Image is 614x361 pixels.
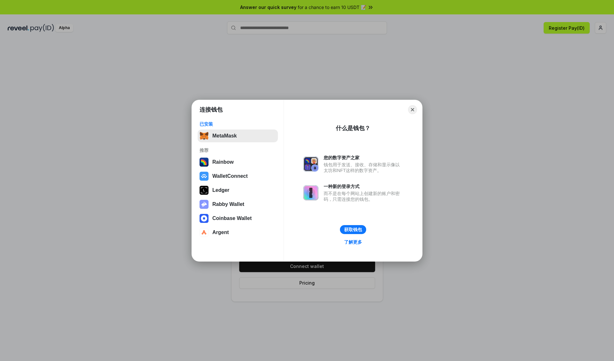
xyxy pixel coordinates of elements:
[303,156,319,172] img: svg+xml,%3Csvg%20xmlns%3D%22http%3A%2F%2Fwww.w3.org%2F2000%2Fsvg%22%20fill%3D%22none%22%20viewBox...
[198,170,278,183] button: WalletConnect
[200,214,209,223] img: svg+xml,%3Csvg%20width%3D%2228%22%20height%3D%2228%22%20viewBox%3D%220%200%2028%2028%22%20fill%3D...
[198,198,278,211] button: Rabby Wallet
[200,200,209,209] img: svg+xml,%3Csvg%20xmlns%3D%22http%3A%2F%2Fwww.w3.org%2F2000%2Fsvg%22%20fill%3D%22none%22%20viewBox...
[336,124,370,132] div: 什么是钱包？
[198,129,278,142] button: MetaMask
[200,228,209,237] img: svg+xml,%3Csvg%20width%3D%2228%22%20height%3D%2228%22%20viewBox%3D%220%200%2028%2028%22%20fill%3D...
[212,187,229,193] div: Ledger
[200,121,276,127] div: 已安装
[200,186,209,195] img: svg+xml,%3Csvg%20xmlns%3D%22http%3A%2F%2Fwww.w3.org%2F2000%2Fsvg%22%20width%3D%2228%22%20height%3...
[340,238,366,246] a: 了解更多
[212,230,229,235] div: Argent
[324,162,403,173] div: 钱包用于发送、接收、存储和显示像以太坊和NFT这样的数字资产。
[200,172,209,181] img: svg+xml,%3Csvg%20width%3D%2228%22%20height%3D%2228%22%20viewBox%3D%220%200%2028%2028%22%20fill%3D...
[200,131,209,140] img: svg+xml,%3Csvg%20fill%3D%22none%22%20height%3D%2233%22%20viewBox%3D%220%200%2035%2033%22%20width%...
[200,147,276,153] div: 推荐
[303,185,319,200] img: svg+xml,%3Csvg%20xmlns%3D%22http%3A%2F%2Fwww.w3.org%2F2000%2Fsvg%22%20fill%3D%22none%22%20viewBox...
[324,191,403,202] div: 而不是在每个网站上创建新的账户和密码，只需连接您的钱包。
[340,225,366,234] button: 获取钱包
[212,173,248,179] div: WalletConnect
[408,105,417,114] button: Close
[198,226,278,239] button: Argent
[344,239,362,245] div: 了解更多
[324,155,403,161] div: 您的数字资产之家
[200,106,223,114] h1: 连接钱包
[324,184,403,189] div: 一种新的登录方式
[198,156,278,169] button: Rainbow
[212,133,237,139] div: MetaMask
[200,158,209,167] img: svg+xml,%3Csvg%20width%3D%22120%22%20height%3D%22120%22%20viewBox%3D%220%200%20120%20120%22%20fil...
[198,212,278,225] button: Coinbase Wallet
[198,184,278,197] button: Ledger
[344,227,362,232] div: 获取钱包
[212,216,252,221] div: Coinbase Wallet
[212,159,234,165] div: Rainbow
[212,201,244,207] div: Rabby Wallet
